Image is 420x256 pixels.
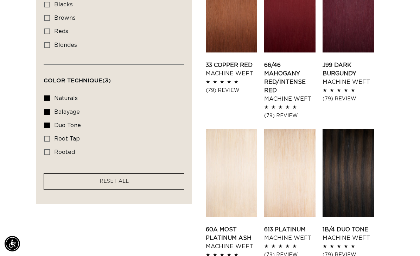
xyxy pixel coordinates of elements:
[264,61,316,103] a: 66/46 Mahogany Red/Intense Red Machine Weft
[100,177,129,186] a: RESET ALL
[54,136,80,142] span: root tap
[44,77,111,83] span: Color Technique
[385,222,420,256] iframe: Chat Widget
[102,77,111,83] span: (3)
[54,123,81,128] span: duo tone
[206,61,257,78] a: 33 Copper Red Machine Weft
[54,29,68,34] span: reds
[264,225,316,242] a: 613 Platinum Machine Weft
[54,109,80,115] span: balayage
[206,225,257,251] a: 60A Most Platinum Ash Machine Weft
[5,236,20,251] div: Accessibility Menu
[44,65,184,90] summary: Color Technique (3 selected)
[54,42,77,48] span: blondes
[323,225,374,242] a: 1B/4 Duo Tone Machine Weft
[100,179,129,184] span: RESET ALL
[54,2,73,7] span: blacks
[323,61,374,86] a: J99 Dark Burgundy Machine Weft
[54,15,76,21] span: browns
[54,149,75,155] span: rooted
[54,95,78,101] span: naturals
